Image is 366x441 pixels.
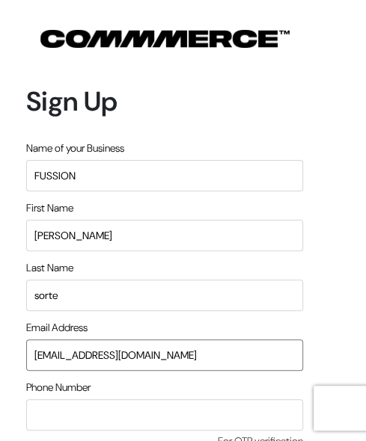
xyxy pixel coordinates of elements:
label: Name of your Business [26,141,124,156]
label: Phone Number [26,380,91,395]
label: Last Name [26,260,73,276]
img: COMMMERCE [40,30,290,48]
label: First Name [26,200,73,216]
h1: Sign Up [26,85,303,117]
label: Email Address [26,320,88,336]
